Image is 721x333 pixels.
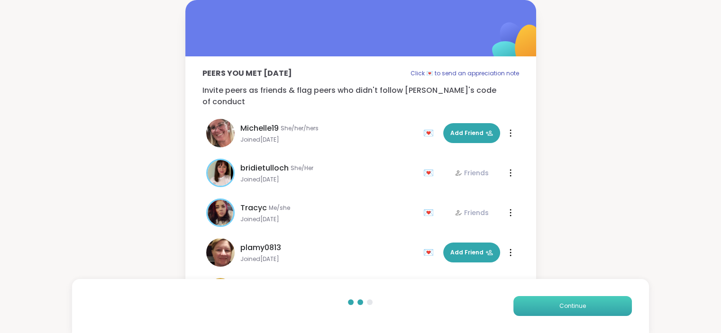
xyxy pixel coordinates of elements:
[240,136,418,144] span: Joined [DATE]
[559,302,586,310] span: Continue
[423,165,438,180] div: 💌
[240,242,281,253] span: plamy0813
[443,123,500,143] button: Add Friend
[450,248,493,257] span: Add Friend
[269,204,290,212] span: Me/she
[513,296,632,316] button: Continue
[423,126,438,141] div: 💌
[208,200,233,225] img: Tracyc
[240,255,418,263] span: Joined [DATE]
[206,119,235,147] img: Michelle19
[455,208,489,217] div: Friends
[443,243,500,262] button: Add Friend
[240,162,289,174] span: bridietulloch
[202,68,292,79] p: Peers you met [DATE]
[208,160,233,186] img: bridietulloch
[240,216,418,223] span: Joined [DATE]
[455,168,489,178] div: Friends
[240,123,279,134] span: Michelle19
[281,125,319,132] span: She/her/hers
[240,202,267,214] span: Tracyc
[206,238,235,267] img: plamy0813
[423,245,438,260] div: 💌
[202,85,519,108] p: Invite peers as friends & flag peers who didn't follow [PERSON_NAME]'s code of conduct
[291,164,313,172] span: She/Her
[411,68,519,79] p: Click 💌 to send an appreciation note
[450,129,493,137] span: Add Friend
[423,205,438,220] div: 💌
[240,176,418,183] span: Joined [DATE]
